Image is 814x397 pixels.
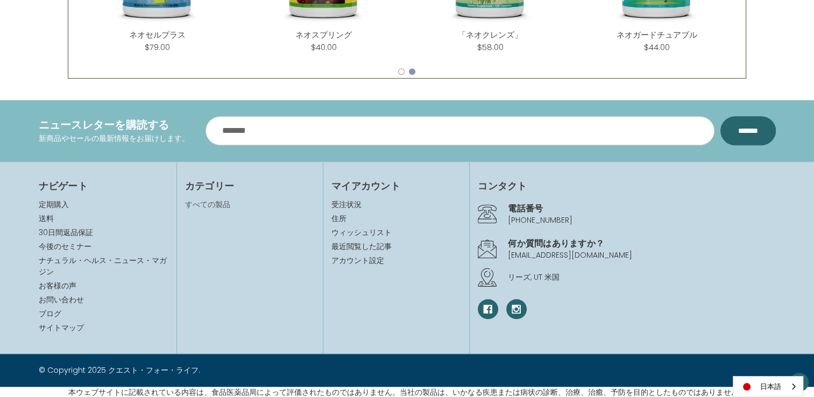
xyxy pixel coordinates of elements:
[508,215,572,225] a: [PHONE_NUMBER]
[508,237,775,250] h4: 何か質問はありますか？
[39,322,84,333] a: サイトマップ
[644,41,670,53] div: $44.00
[39,365,399,376] p: © Copyright 2025 クエスト・フォー・ライフ.
[129,29,186,40] a: ネオセルプラス
[39,294,84,305] a: お問い合わせ
[185,179,315,193] h4: カテゴリー
[39,133,189,144] p: 新商品やセールの最新情報をお届けします。
[409,68,415,75] button: Go to slide 2
[733,376,803,397] div: Language
[331,241,461,252] a: 最近閲覧した記事
[39,117,189,133] h4: ニュースレターを購読する
[508,272,775,283] p: リーズ, UT 米国
[39,255,167,277] a: ナチュラル・ヘルス・ニュース・マガジン
[478,179,775,193] h4: コンタクト
[331,213,461,224] a: 住所
[39,213,54,224] a: 送料
[508,250,632,260] a: [EMAIL_ADDRESS][DOMAIN_NAME]
[295,29,352,40] a: ネオスプリング
[39,199,69,210] a: 定期購入
[733,376,803,397] aside: Language selected: 日本語
[458,29,522,40] a: 「ネオクレンズ」
[39,280,76,291] a: お客様の声
[185,199,230,210] a: すべての製品
[331,227,461,238] a: ウィッシュリスト
[39,227,93,238] a: 30日間返品保証
[145,41,170,53] div: $79.00
[477,41,504,53] div: $58.00
[617,29,697,40] a: ネオガードチュアブル
[398,68,405,75] button: Go to slide 1
[39,241,91,252] a: 今後のセミナー
[39,308,61,319] a: ブログ
[733,377,803,396] a: 日本語
[331,179,461,193] h4: マイアカウント
[331,199,461,210] a: 受注状況
[39,179,168,193] h4: ナビゲート
[508,202,775,215] h4: 電話番号
[311,41,337,53] div: $40.00
[331,255,461,266] a: アカウント設定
